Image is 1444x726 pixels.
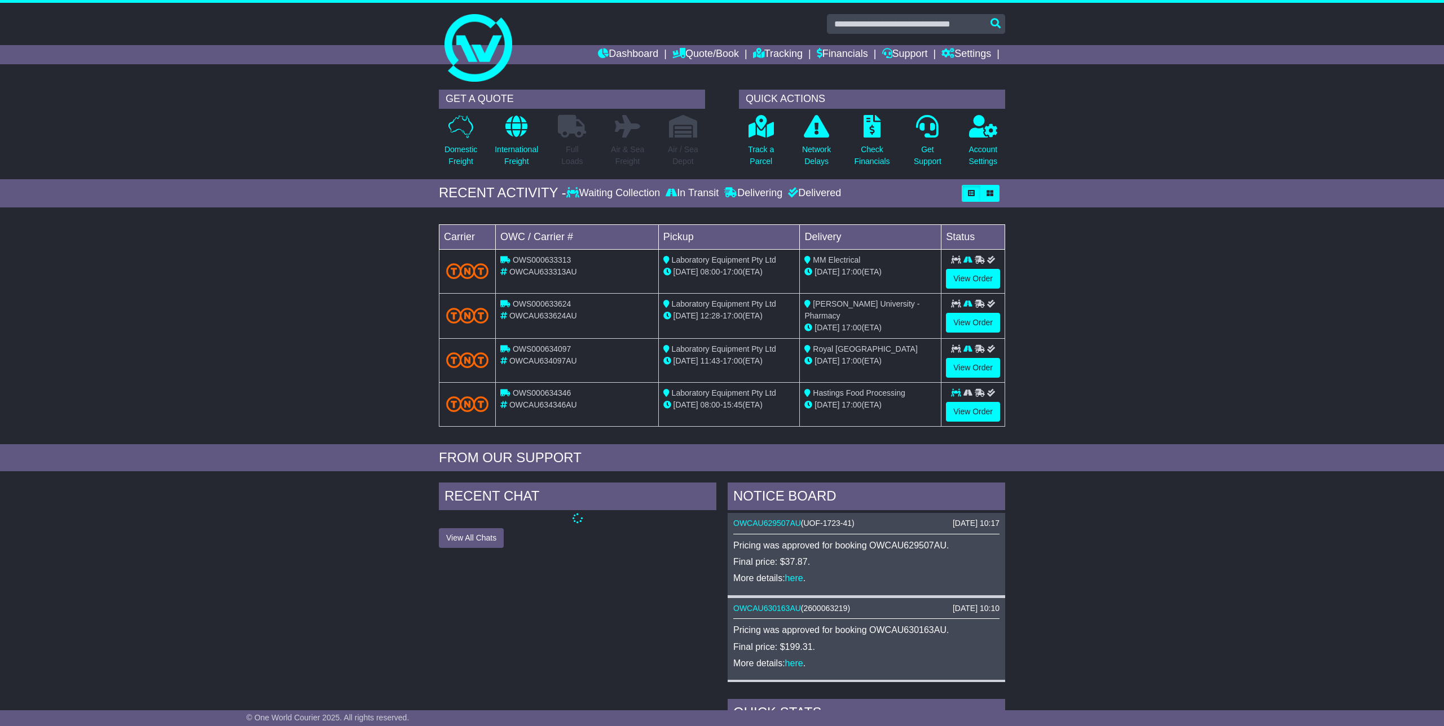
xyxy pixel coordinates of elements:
[444,144,477,167] p: Domestic Freight
[733,540,1000,551] p: Pricing was approved for booking OWCAU629507AU.
[439,185,566,201] div: RECENT ACTIVITY -
[444,114,478,174] a: DomesticFreight
[914,144,941,167] p: Get Support
[701,356,720,365] span: 11:43
[800,224,941,249] td: Delivery
[854,114,891,174] a: CheckFinancials
[723,400,742,409] span: 15:45
[804,266,936,278] div: (ETA)
[446,308,488,323] img: TNT_Domestic.png
[815,400,839,409] span: [DATE]
[733,519,1000,528] div: ( )
[439,224,496,249] td: Carrier
[733,573,1000,583] p: More details: .
[785,658,803,668] a: here
[513,344,571,353] span: OWS000634097
[748,144,774,167] p: Track a Parcel
[882,45,928,64] a: Support
[946,313,1000,333] a: View Order
[953,519,1000,528] div: [DATE] 10:17
[509,356,577,365] span: OWCAU634097AU
[946,269,1000,289] a: View Order
[723,311,742,320] span: 17:00
[946,402,1000,422] a: View Order
[804,519,852,528] span: UOF-1723-41
[723,267,742,276] span: 17:00
[855,144,890,167] p: Check Financials
[439,482,716,513] div: RECENT CHAT
[842,323,861,332] span: 17:00
[842,400,861,409] span: 17:00
[815,323,839,332] span: [DATE]
[598,45,658,64] a: Dashboard
[658,224,800,249] td: Pickup
[663,187,721,200] div: In Transit
[815,267,839,276] span: [DATE]
[566,187,663,200] div: Waiting Collection
[446,396,488,411] img: TNT_Domestic.png
[953,604,1000,613] div: [DATE] 10:10
[733,519,801,528] a: OWCAU629507AU
[813,388,905,397] span: Hastings Food Processing
[509,400,577,409] span: OWCAU634346AU
[509,311,577,320] span: OWCAU633624AU
[558,144,586,167] p: Full Loads
[673,311,698,320] span: [DATE]
[941,45,991,64] a: Settings
[673,356,698,365] span: [DATE]
[672,388,776,397] span: Laboratory Equipment Pty Ltd
[941,224,1005,249] td: Status
[804,399,936,411] div: (ETA)
[815,356,839,365] span: [DATE]
[721,187,785,200] div: Delivering
[663,310,795,322] div: - (ETA)
[439,450,1005,466] div: FROM OUR SUPPORT
[509,267,577,276] span: OWCAU633313AU
[663,355,795,367] div: - (ETA)
[701,267,720,276] span: 08:00
[723,356,742,365] span: 17:00
[663,399,795,411] div: - (ETA)
[672,299,776,308] span: Laboratory Equipment Pty Ltd
[739,90,1005,109] div: QUICK ACTIONS
[946,358,1000,378] a: View Order
[439,528,504,548] button: View All Chats
[804,604,848,613] span: 2600063219
[494,114,539,174] a: InternationalFreight
[733,556,1000,567] p: Final price: $37.87.
[969,144,998,167] p: Account Settings
[785,573,803,583] a: here
[804,299,919,320] span: [PERSON_NAME] University - Pharmacy
[673,267,698,276] span: [DATE]
[495,144,538,167] p: International Freight
[842,356,861,365] span: 17:00
[439,90,705,109] div: GET A QUOTE
[753,45,803,64] a: Tracking
[672,45,739,64] a: Quote/Book
[813,344,917,353] span: Royal [GEOGRAPHIC_DATA]
[733,625,1000,635] p: Pricing was approved for booking OWCAU630163AU.
[668,144,698,167] p: Air / Sea Depot
[446,263,488,278] img: TNT_Domestic.png
[728,482,1005,513] div: NOTICE BOARD
[446,352,488,368] img: TNT_Domestic.png
[673,400,698,409] span: [DATE]
[733,658,1000,669] p: More details: .
[733,641,1000,652] p: Final price: $199.31.
[813,255,860,264] span: MM Electrical
[672,255,776,264] span: Laboratory Equipment Pty Ltd
[672,344,776,353] span: Laboratory Equipment Pty Ltd
[802,144,831,167] p: Network Delays
[663,266,795,278] div: - (ETA)
[804,322,936,334] div: (ETA)
[785,187,841,200] div: Delivered
[246,713,410,722] span: © One World Courier 2025. All rights reserved.
[842,267,861,276] span: 17:00
[802,114,831,174] a: NetworkDelays
[733,604,801,613] a: OWCAU630163AU
[968,114,998,174] a: AccountSettings
[513,388,571,397] span: OWS000634346
[804,355,936,367] div: (ETA)
[496,224,659,249] td: OWC / Carrier #
[913,114,942,174] a: GetSupport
